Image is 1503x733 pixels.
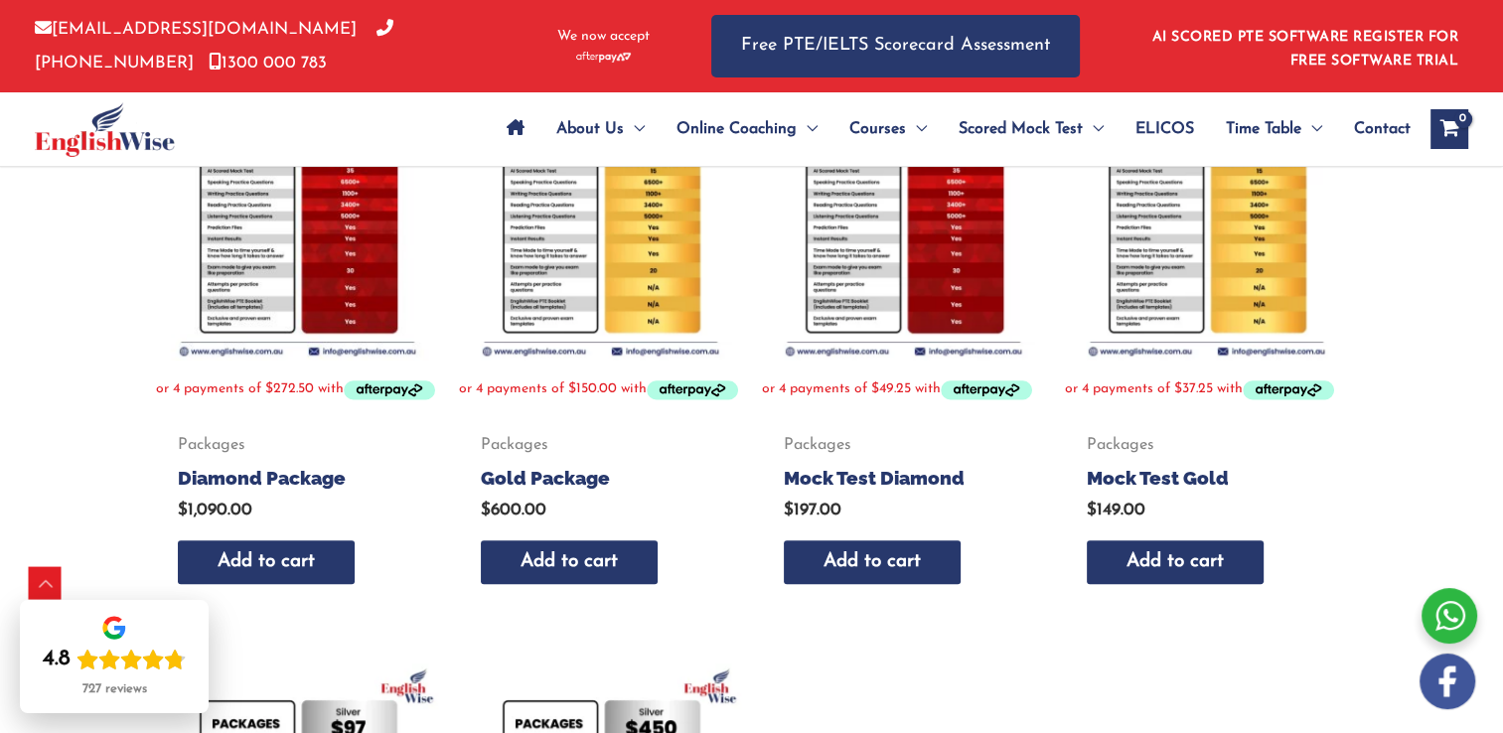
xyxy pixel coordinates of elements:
[156,77,439,361] img: Diamond Package
[784,466,1021,491] h2: Mock Test Diamond
[1083,94,1104,164] span: Menu Toggle
[178,540,355,585] a: Add to cart: “Diamond Package”
[762,77,1045,361] img: Mock Test Diamond
[711,15,1080,77] a: Free PTE/IELTS Scorecard Assessment
[959,94,1083,164] span: Scored Mock Test
[1226,94,1301,164] span: Time Table
[797,94,818,164] span: Menu Toggle
[784,435,1021,456] span: Packages
[82,681,147,697] div: 727 reviews
[661,94,833,164] a: Online CoachingMenu Toggle
[1087,466,1324,491] h2: Mock Test Gold
[1152,30,1459,69] a: AI SCORED PTE SOFTWARE REGISTER FOR FREE SOFTWARE TRIAL
[178,502,188,518] span: $
[624,94,645,164] span: Menu Toggle
[491,94,1411,164] nav: Site Navigation: Main Menu
[35,102,175,157] img: cropped-ew-logo
[557,27,650,47] span: We now accept
[1120,94,1210,164] a: ELICOS
[35,21,357,38] a: [EMAIL_ADDRESS][DOMAIN_NAME]
[481,502,546,518] bdi: 600.00
[481,502,491,518] span: $
[1087,502,1145,518] bdi: 149.00
[943,94,1120,164] a: Scored Mock TestMenu Toggle
[784,502,841,518] bdi: 197.00
[576,52,631,63] img: Afterpay-Logo
[1065,77,1348,361] img: Mock Test Gold
[481,540,658,585] a: Add to cart: “Gold Package”
[1087,502,1097,518] span: $
[459,77,742,361] img: Gold Package
[178,466,415,500] a: Diamond Package
[43,646,71,673] div: 4.8
[481,466,718,500] a: Gold Package
[481,435,718,456] span: Packages
[906,94,927,164] span: Menu Toggle
[1140,14,1468,78] aside: Header Widget 1
[784,540,961,585] a: Add to cart: “Mock Test Diamond”
[1135,94,1194,164] span: ELICOS
[849,94,906,164] span: Courses
[178,466,415,491] h2: Diamond Package
[676,94,797,164] span: Online Coaching
[1210,94,1338,164] a: Time TableMenu Toggle
[784,466,1021,500] a: Mock Test Diamond
[1087,540,1264,585] a: Add to cart: “Mock Test Gold”
[540,94,661,164] a: About UsMenu Toggle
[1338,94,1411,164] a: Contact
[833,94,943,164] a: CoursesMenu Toggle
[784,502,794,518] span: $
[556,94,624,164] span: About Us
[1430,109,1468,149] a: View Shopping Cart, empty
[178,435,415,456] span: Packages
[1301,94,1322,164] span: Menu Toggle
[178,502,252,518] bdi: 1,090.00
[481,466,718,491] h2: Gold Package
[1420,654,1475,709] img: white-facebook.png
[1087,435,1324,456] span: Packages
[1087,466,1324,500] a: Mock Test Gold
[1354,94,1411,164] span: Contact
[43,646,186,673] div: Rating: 4.8 out of 5
[209,55,327,72] a: 1300 000 783
[35,21,393,71] a: [PHONE_NUMBER]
